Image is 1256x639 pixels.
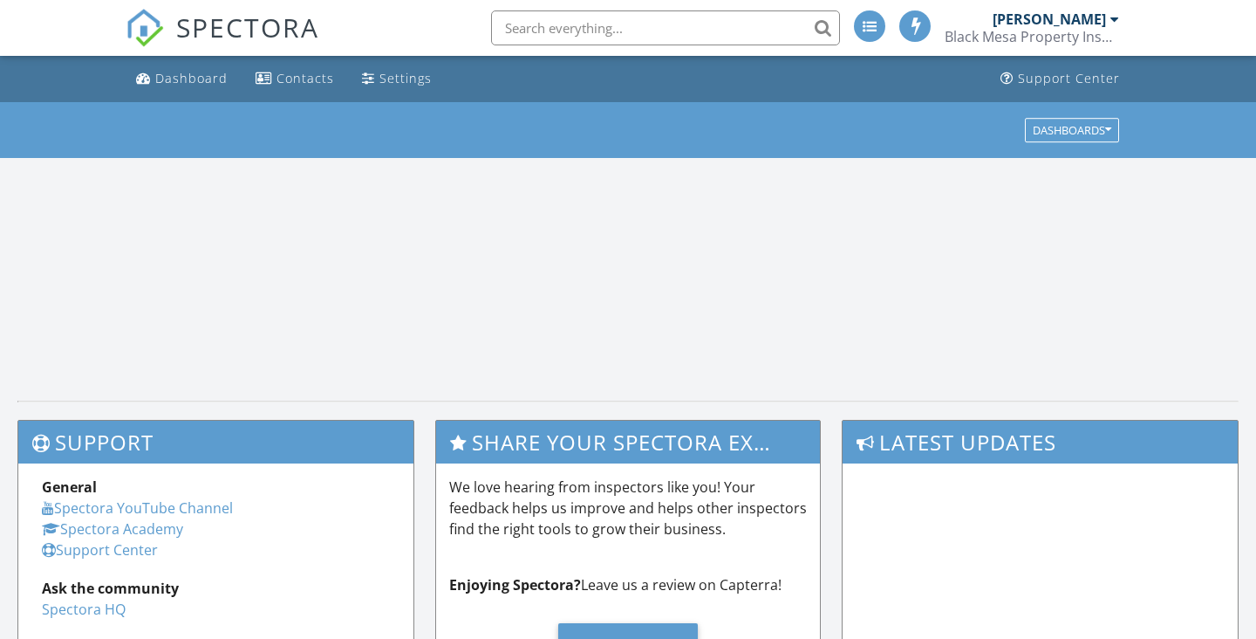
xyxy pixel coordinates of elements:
[945,28,1119,45] div: Black Mesa Property Inspections Inc
[42,578,390,599] div: Ask the community
[1025,118,1119,142] button: Dashboards
[155,70,228,86] div: Dashboard
[126,24,319,60] a: SPECTORA
[993,63,1127,95] a: Support Center
[126,9,164,47] img: The Best Home Inspection Software - Spectora
[355,63,439,95] a: Settings
[276,70,334,86] div: Contacts
[449,477,808,539] p: We love hearing from inspectors like you! Your feedback helps us improve and helps other inspecto...
[1033,124,1111,136] div: Dashboards
[129,63,235,95] a: Dashboard
[42,519,183,539] a: Spectora Academy
[42,540,158,560] a: Support Center
[449,575,581,594] strong: Enjoying Spectora?
[42,600,126,619] a: Spectora HQ
[379,70,432,86] div: Settings
[993,10,1106,28] div: [PERSON_NAME]
[436,421,821,464] h3: Share Your Spectora Experience
[42,498,233,518] a: Spectora YouTube Channel
[449,574,808,595] p: Leave us a review on Capterra!
[1018,70,1120,86] div: Support Center
[42,478,97,497] strong: General
[18,421,413,464] h3: Support
[491,10,840,45] input: Search everything...
[843,421,1238,464] h3: Latest Updates
[249,63,341,95] a: Contacts
[176,9,319,45] span: SPECTORA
